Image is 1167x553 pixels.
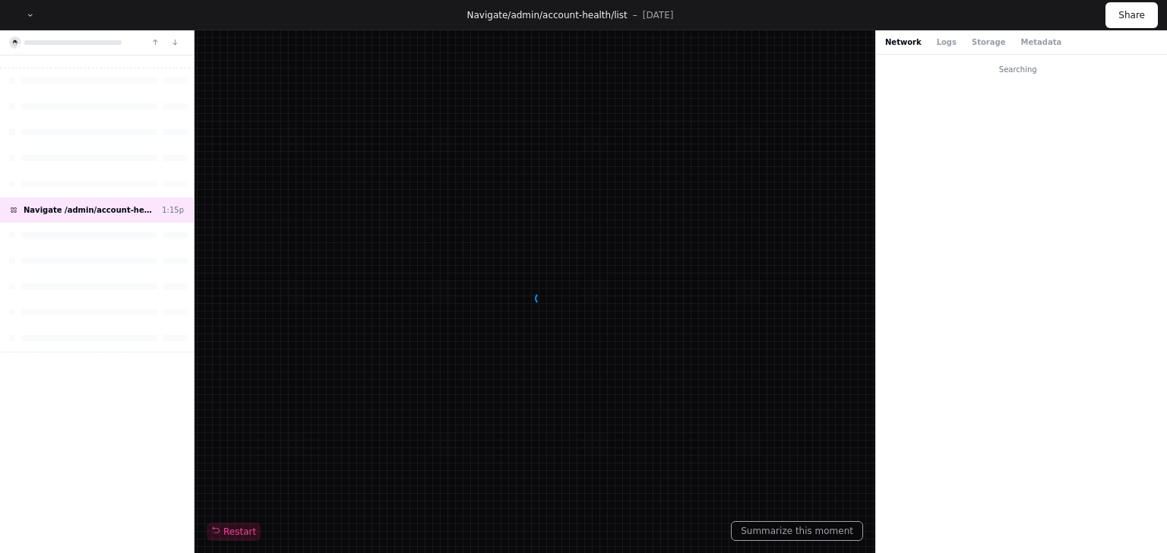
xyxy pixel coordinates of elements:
button: Network [885,36,922,48]
button: Restart [207,523,261,541]
button: Storage [972,36,1005,48]
p: [DATE] [643,9,674,21]
span: Restart [211,526,256,538]
button: Share [1105,2,1158,28]
div: 1:15p [162,204,184,216]
button: Metadata [1020,36,1061,48]
span: /admin/account-health/list [508,10,627,21]
span: Navigate /admin/account-health/list [24,204,156,216]
button: Logs [937,36,957,48]
span: Navigate [467,10,508,21]
img: 12.svg [11,38,21,48]
button: Summarize this moment [731,521,863,541]
div: Searching [876,64,1167,75]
